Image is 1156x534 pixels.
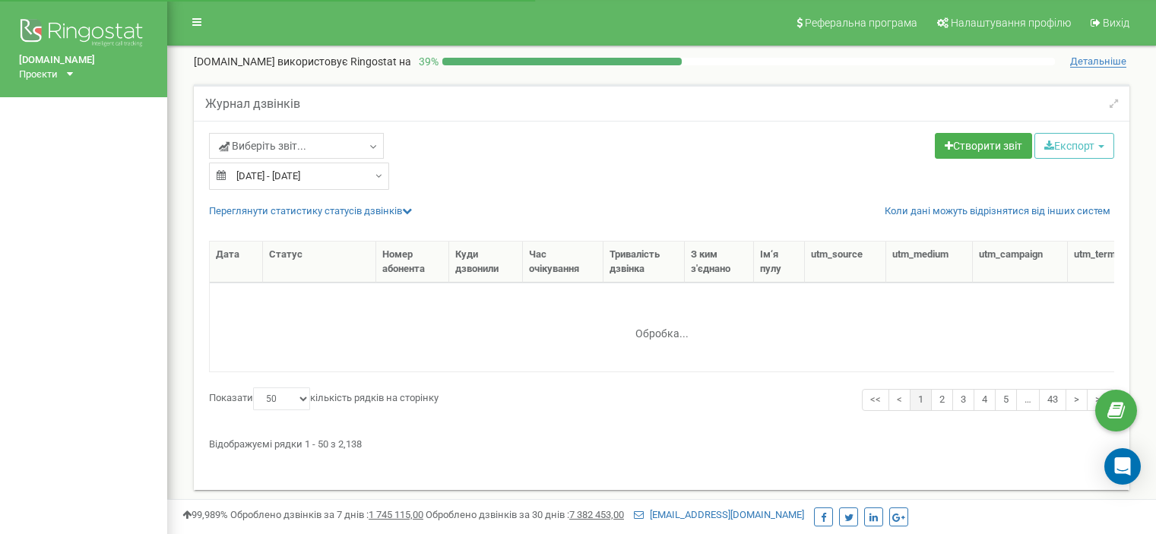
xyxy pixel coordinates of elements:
[376,242,449,283] th: Номер абонента
[634,509,804,520] a: [EMAIL_ADDRESS][DOMAIN_NAME]
[194,54,411,69] p: [DOMAIN_NAME]
[1087,389,1114,411] a: >>
[1034,133,1114,159] button: Експорт
[952,389,974,411] a: 3
[205,97,300,111] h5: Журнал дзвінків
[209,133,384,159] a: Виберіть звіт...
[910,389,932,411] a: 1
[886,242,973,283] th: utm_mеdium
[19,15,148,53] img: Ringostat logo
[277,55,411,68] span: використовує Ringostat на
[603,242,684,283] th: Тривалість дзвінка
[1039,389,1066,411] a: 43
[1068,242,1140,283] th: utm_tеrm
[209,205,412,216] a: Переглянути статистику статусів дзвінків
[369,509,423,520] u: 1 745 115,00
[685,242,754,283] th: З ким з'єднано
[230,509,423,520] span: Оброблено дзвінків за 7 днів :
[931,389,953,411] a: 2
[411,54,442,69] p: 39 %
[567,315,757,338] div: Обробка...
[263,242,376,283] th: Статус
[209,387,439,410] label: Показати кількість рядків на сторінку
[935,133,1032,159] a: Створити звіт
[1070,55,1126,68] span: Детальніше
[888,389,911,411] a: <
[805,242,886,283] th: utm_sourcе
[19,68,58,82] div: Проєкти
[1016,389,1040,411] a: …
[426,509,624,520] span: Оброблено дзвінків за 30 днів :
[1104,448,1141,485] div: Open Intercom Messenger
[1103,17,1129,29] span: Вихід
[973,242,1067,283] th: utm_cаmpaign
[19,53,148,68] a: [DOMAIN_NAME]
[951,17,1071,29] span: Налаштування профілю
[995,389,1017,411] a: 5
[885,204,1110,219] a: Коли дані можуть відрізнятися вiд інших систем
[182,509,228,520] span: 99,989%
[449,242,523,283] th: Куди дзвонили
[1066,389,1088,411] a: >
[253,387,310,410] select: Показатикількість рядків на сторінку
[974,389,996,411] a: 4
[209,431,1114,452] div: Відображуємі рядки 1 - 50 з 2,138
[219,138,306,153] span: Виберіть звіт...
[754,242,805,283] th: Ім‘я пулу
[862,389,889,411] a: <<
[569,509,624,520] u: 7 382 453,00
[805,17,917,29] span: Реферальна програма
[210,242,263,283] th: Дата
[523,242,603,283] th: Час очікування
